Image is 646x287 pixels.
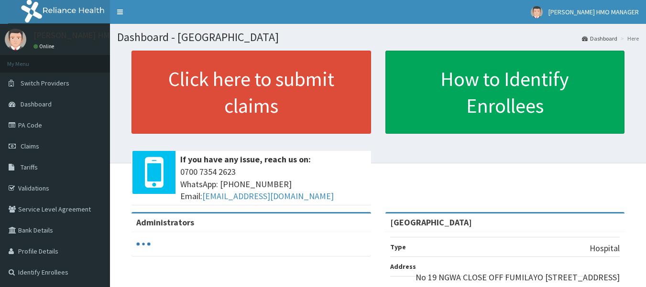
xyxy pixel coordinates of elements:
a: Click here to submit claims [131,51,371,134]
img: User Image [5,29,26,50]
p: No 19 NGWA CLOSE OFF FUMILAYO [STREET_ADDRESS] [416,271,620,284]
b: Type [390,243,406,251]
b: Address [390,262,416,271]
p: [PERSON_NAME] HMO MANAGER [33,31,153,40]
b: If you have any issue, reach us on: [180,154,311,165]
img: User Image [531,6,543,18]
span: 0700 7354 2623 WhatsApp: [PHONE_NUMBER] Email: [180,166,366,202]
span: Dashboard [21,100,52,108]
li: Here [618,34,639,43]
span: Claims [21,142,39,150]
span: Switch Providers [21,79,69,87]
b: Administrators [136,217,194,228]
a: [EMAIL_ADDRESS][DOMAIN_NAME] [202,191,334,202]
h1: Dashboard - [GEOGRAPHIC_DATA] [117,31,639,43]
span: Tariffs [21,163,38,171]
a: Online [33,43,56,50]
span: [PERSON_NAME] HMO MANAGER [548,8,639,16]
p: Hospital [590,242,620,255]
a: How to Identify Enrollees [385,51,625,134]
strong: [GEOGRAPHIC_DATA] [390,217,472,228]
svg: audio-loading [136,237,151,251]
a: Dashboard [582,34,617,43]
